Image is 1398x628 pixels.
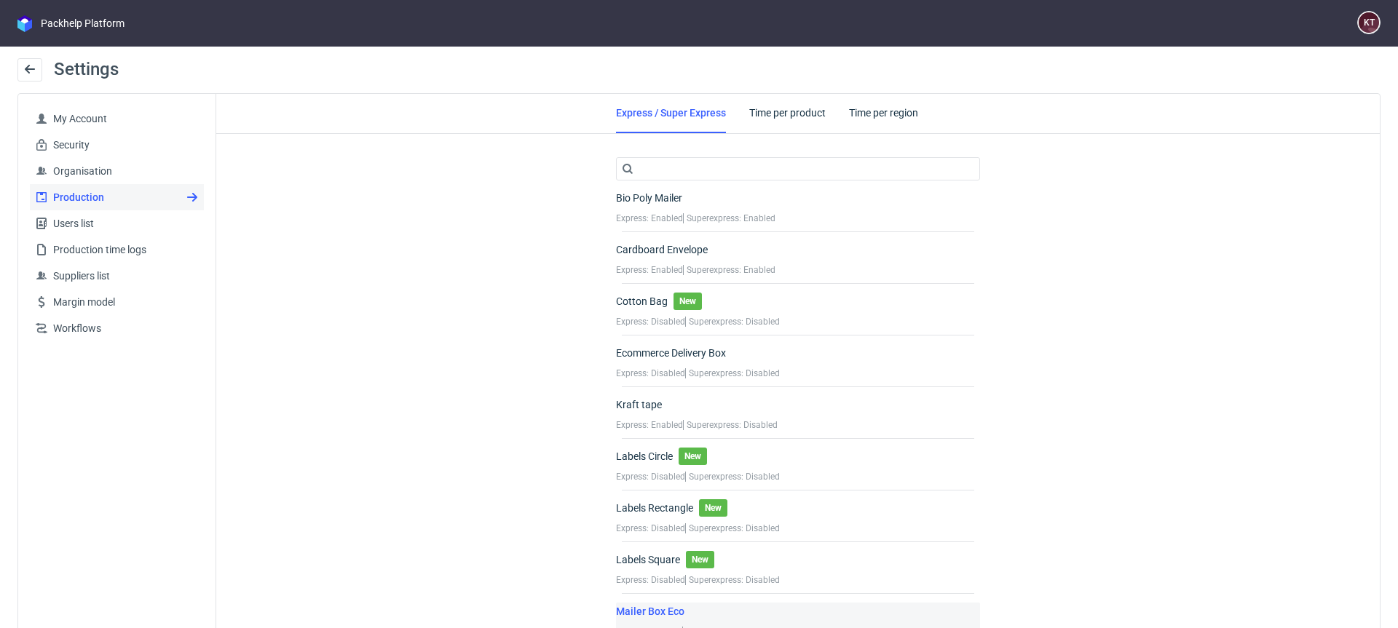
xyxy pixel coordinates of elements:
span: Superexpress: Disabled [689,317,780,327]
span: Superexpress: Disabled [689,368,780,378]
a: Production time logs [30,237,204,263]
div: Cotton Bag [616,294,668,309]
span: Express: Enabled [616,213,684,223]
span: Express: Disabled [616,317,686,327]
span: Settings [54,59,119,79]
span: Superexpress: Disabled [689,472,780,482]
span: Superexpress: Disabled [689,575,780,585]
a: Workflows [30,315,204,341]
a: Time per region [849,94,918,132]
span: New [679,448,707,465]
a: Packhelp Platform [17,15,125,32]
div: Kraft tape [616,397,662,412]
span: Express: Disabled [616,523,686,533]
span: My Account [47,111,198,126]
a: Time per product [749,94,826,132]
span: Margin model [47,295,198,309]
a: Production [30,184,204,210]
div: Cardboard Envelope [616,242,708,257]
span: Production time logs [47,242,198,257]
span: Express: Enabled [616,420,684,430]
span: Organisation [47,164,198,178]
div: Labels Circle [616,449,673,464]
span: Express: Disabled [616,575,686,585]
span: New [686,551,714,568]
span: Superexpress: Disabled [687,420,778,430]
a: Suppliers list [30,263,204,289]
a: Security [30,132,204,158]
a: Organisation [30,158,204,184]
a: My Account [30,106,204,132]
span: Superexpress: Disabled [689,523,780,533]
figcaption: KT [1359,12,1379,33]
div: Labels Rectangle [616,501,693,515]
div: Mailer Box Eco [616,604,684,619]
span: Production [47,190,198,204]
div: Labels Square [616,552,680,567]
span: Express: Disabled [616,368,686,378]
span: Users list [47,216,198,231]
span: Suppliers list [47,269,198,283]
span: New [674,293,702,310]
span: New [699,499,727,517]
div: Bio Poly Mailer [616,191,682,205]
a: Users list [30,210,204,237]
div: Ecommerce Delivery Box [616,346,726,360]
span: Workflows [47,321,198,335]
a: Margin model [30,289,204,315]
span: Express: Enabled [616,265,684,275]
a: Express / Super Express [616,94,726,133]
span: Superexpress: Enabled [687,265,775,275]
span: Express: Disabled [616,472,686,482]
span: Superexpress: Enabled [687,213,775,223]
div: Packhelp Platform [41,16,125,31]
span: Security [47,138,198,152]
